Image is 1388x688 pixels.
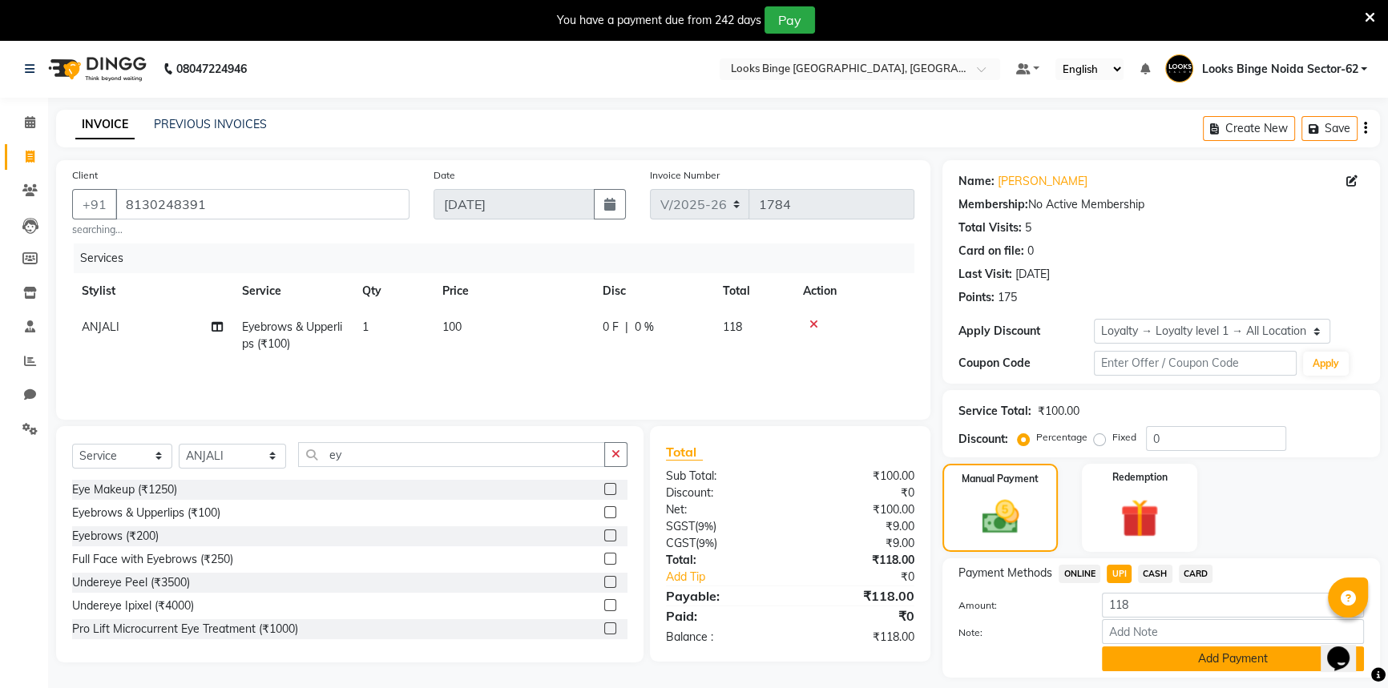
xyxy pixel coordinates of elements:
button: Apply [1303,352,1349,376]
span: 0 F [603,319,619,336]
div: ₹9.00 [790,535,926,552]
div: Name: [958,173,995,190]
span: SGST [666,519,695,533]
input: Search by Name/Mobile/Email/Code [115,189,410,219]
div: ( ) [654,518,790,535]
div: Card on file: [958,243,1024,260]
div: Eyebrows & Upperlips (₹100) [72,505,220,521]
div: ₹0 [790,606,926,626]
button: +91 [72,189,117,219]
div: ₹0 [790,485,926,501]
div: ₹9.00 [790,518,926,535]
th: Stylist [72,273,232,309]
th: Qty [353,273,433,309]
div: ₹100.00 [1038,403,1079,420]
span: 0 % [635,319,654,336]
th: Total [713,273,793,309]
div: Total: [654,552,790,569]
div: Eye Makeup (₹1250) [72,481,177,498]
input: Enter Offer / Coupon Code [1094,351,1297,376]
span: CGST [666,536,696,550]
div: Services [74,243,926,273]
div: ₹100.00 [790,501,926,518]
div: ₹100.00 [790,468,926,485]
th: Price [433,273,593,309]
label: Note: [946,626,1090,640]
label: Date [434,168,455,183]
button: Add Payment [1102,646,1364,671]
div: 0 [1027,243,1034,260]
div: Undereye Ipixel (₹4000) [72,597,194,614]
div: Total Visits: [958,219,1022,236]
div: Points: [958,289,995,306]
div: ₹118.00 [790,586,926,606]
input: Add Note [1102,619,1364,644]
div: Discount: [654,485,790,501]
span: CASH [1138,565,1172,583]
div: [DATE] [1015,266,1050,283]
a: Add Tip [654,569,813,585]
div: Payable: [654,586,790,606]
span: 118 [723,320,742,334]
div: Membership: [958,196,1028,213]
label: Redemption [1112,470,1168,485]
label: Manual Payment [962,472,1039,486]
span: Eyebrows & Upperlips (₹100) [242,320,342,351]
input: Search or Scan [298,442,605,467]
img: _cash.svg [970,496,1031,538]
div: Eyebrows (₹200) [72,528,159,545]
span: Payment Methods [958,565,1052,581]
span: | [625,319,628,336]
div: Net: [654,501,790,518]
div: Last Visit: [958,266,1012,283]
div: Apply Discount [958,323,1094,340]
div: Coupon Code [958,355,1094,372]
button: Create New [1203,116,1295,141]
div: ₹118.00 [790,552,926,569]
div: ( ) [654,535,790,552]
th: Action [793,273,914,309]
span: ONLINE [1059,565,1100,583]
span: 100 [442,320,462,334]
div: Sub Total: [654,468,790,485]
th: Disc [593,273,713,309]
img: _gift.svg [1108,494,1171,542]
span: 9% [699,537,714,549]
div: Discount: [958,431,1008,448]
div: Balance : [654,629,790,646]
span: 1 [362,320,369,334]
div: 175 [998,289,1017,306]
div: Pro Lift Microcurrent Eye Treatment (₹1000) [72,621,298,638]
button: Pay [765,6,815,34]
b: 08047224946 [176,46,247,91]
div: No Active Membership [958,196,1364,213]
label: Percentage [1036,430,1087,445]
label: Fixed [1112,430,1136,445]
button: Save [1301,116,1358,141]
span: Total [666,444,703,461]
span: 9% [698,520,713,533]
th: Service [232,273,353,309]
div: ₹118.00 [790,629,926,646]
div: Service Total: [958,403,1031,420]
span: ANJALI [82,320,119,334]
label: Invoice Number [650,168,720,183]
div: Undereye Peel (₹3500) [72,574,190,591]
label: Client [72,168,98,183]
a: PREVIOUS INVOICES [154,117,267,131]
div: 5 [1025,219,1031,236]
div: Full Face with Eyebrows (₹250) [72,551,233,568]
small: searching... [72,223,410,237]
img: logo [41,46,151,91]
input: Amount [1102,593,1364,618]
iframe: chat widget [1321,624,1372,672]
label: Amount: [946,598,1090,613]
span: Looks Binge Noida Sector-62 [1201,61,1358,78]
a: INVOICE [75,111,135,139]
span: CARD [1179,565,1213,583]
img: Looks Binge Noida Sector-62 [1165,54,1193,82]
span: UPI [1107,565,1132,583]
a: [PERSON_NAME] [998,173,1087,190]
div: You have a payment due from 242 days [557,12,761,29]
div: ₹0 [813,569,926,585]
